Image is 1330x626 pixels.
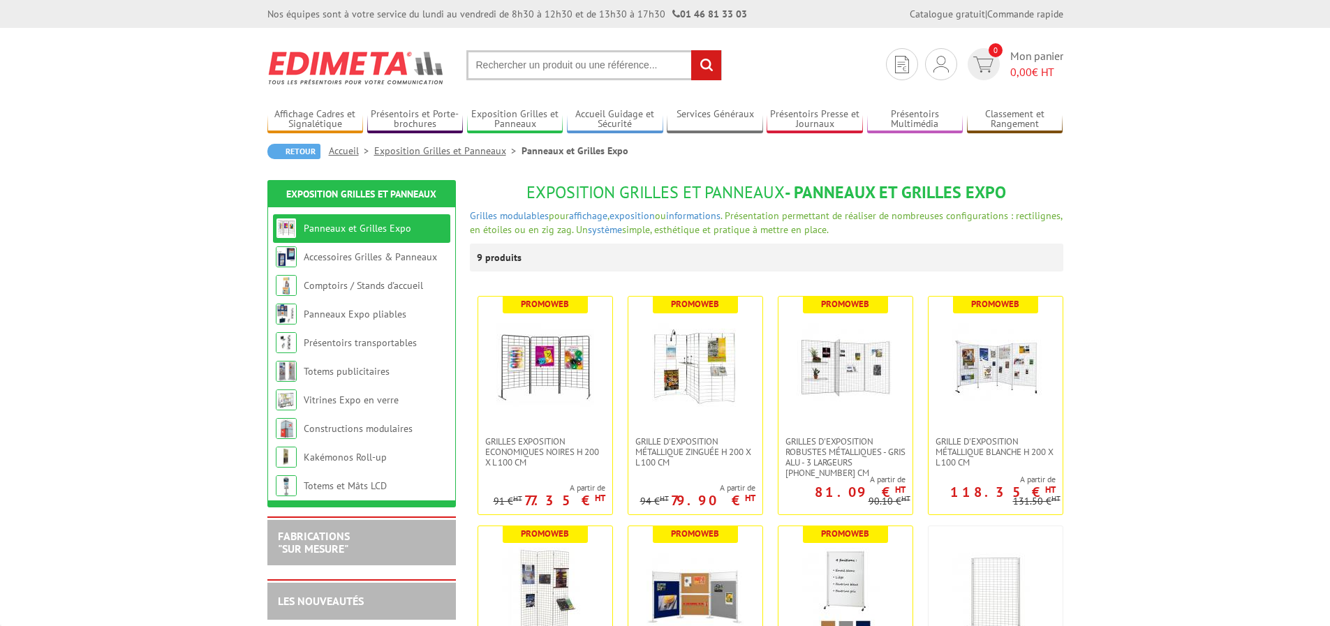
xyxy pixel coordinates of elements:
[971,298,1019,310] b: Promoweb
[485,436,605,468] span: Grilles Exposition Economiques Noires H 200 x L 100 cm
[950,488,1056,496] p: 118.35 €
[785,436,906,478] span: Grilles d'exposition robustes métalliques - gris alu - 3 largeurs [PHONE_NUMBER] cm
[478,436,612,468] a: Grilles Exposition Economiques Noires H 200 x L 100 cm
[276,304,297,325] img: Panneaux Expo pliables
[470,209,497,222] a: Grilles
[304,422,413,435] a: Constructions modulaires
[569,209,607,222] a: affichage
[521,298,569,310] b: Promoweb
[929,474,1056,485] span: A partir de
[821,528,869,539] b: Promoweb
[660,493,669,503] sup: HT
[778,474,906,485] span: A partir de
[513,493,522,503] sup: HT
[276,361,297,382] img: Totems publicitaires
[910,8,985,20] a: Catalogue gratuit
[964,48,1063,80] a: devis rapide 0 Mon panier 0,00€ HT
[671,298,719,310] b: Promoweb
[276,447,297,468] img: Kakémonos Roll-up
[304,308,406,320] a: Panneaux Expo pliables
[477,244,529,271] p: 9 produits
[466,50,722,80] input: Rechercher un produit ou une référence...
[286,188,436,200] a: Exposition Grilles et Panneaux
[967,108,1063,131] a: Classement et Rangement
[867,108,963,131] a: Présentoirs Multimédia
[767,108,863,131] a: Présentoirs Presse et Journaux
[667,108,763,131] a: Services Généraux
[933,56,949,73] img: devis rapide
[304,479,387,492] a: Totems et Mâts LCD
[691,50,721,80] input: rechercher
[672,8,747,20] strong: 01 46 81 33 03
[470,184,1063,202] h1: - Panneaux et Grilles Expo
[567,108,663,131] a: Accueil Guidage et Sécurité
[588,223,622,236] a: système
[267,144,320,159] a: Retour
[1045,484,1056,495] sup: HT
[278,594,364,608] a: LES NOUVEAUTÉS
[524,496,605,505] p: 77.35 €
[367,108,464,131] a: Présentoirs et Porte-brochures
[1010,48,1063,80] span: Mon panier
[329,144,374,157] a: Accueil
[276,246,297,267] img: Accessoires Grilles & Panneaux
[671,496,755,505] p: 79.90 €
[628,436,762,468] a: Grille d'exposition métallique Zinguée H 200 x L 100 cm
[267,7,747,21] div: Nos équipes sont à votre service du lundi au vendredi de 8h30 à 12h30 et de 13h30 à 17h30
[304,394,399,406] a: Vitrines Expo en verre
[526,181,785,203] span: Exposition Grilles et Panneaux
[496,318,594,415] img: Grilles Exposition Economiques Noires H 200 x L 100 cm
[467,108,563,131] a: Exposition Grilles et Panneaux
[646,318,744,415] img: Grille d'exposition métallique Zinguée H 200 x L 100 cm
[936,436,1056,468] span: Grille d'exposition métallique blanche H 200 x L 100 cm
[500,209,549,222] a: modulables
[267,42,445,94] img: Edimeta
[276,418,297,439] img: Constructions modulaires
[595,492,605,504] sup: HT
[987,8,1063,20] a: Commande rapide
[276,475,297,496] img: Totems et Mâts LCD
[276,218,297,239] img: Panneaux et Grilles Expo
[640,482,755,493] span: A partir de
[745,492,755,504] sup: HT
[276,332,297,353] img: Présentoirs transportables
[494,496,522,507] p: 91 €
[640,496,669,507] p: 94 €
[276,389,297,410] img: Vitrines Expo en verre
[522,144,628,158] li: Panneaux et Grilles Expo
[901,493,910,503] sup: HT
[1013,496,1061,507] p: 131.50 €
[895,484,906,495] sup: HT
[910,7,1063,21] div: |
[304,251,437,263] a: Accessoires Grilles & Panneaux
[947,318,1044,415] img: Grille d'exposition métallique blanche H 200 x L 100 cm
[304,365,390,378] a: Totems publicitaires
[797,318,894,415] img: Grilles d'exposition robustes métalliques - gris alu - 3 largeurs 70-100-120 cm
[304,279,423,292] a: Comptoirs / Stands d'accueil
[304,222,411,234] a: Panneaux et Grilles Expo
[521,528,569,539] b: Promoweb
[666,209,721,222] a: informations
[304,336,417,349] a: Présentoirs transportables
[1010,64,1063,80] span: € HT
[609,209,655,222] a: exposition
[278,529,350,556] a: FABRICATIONS"Sur Mesure"
[821,298,869,310] b: Promoweb
[989,43,1003,57] span: 0
[815,488,906,496] p: 81.09 €
[973,57,993,73] img: devis rapide
[1051,493,1061,503] sup: HT
[895,56,909,73] img: devis rapide
[494,482,605,493] span: A partir de
[671,528,719,539] b: Promoweb
[374,144,522,157] a: Exposition Grilles et Panneaux
[869,496,910,507] p: 90.10 €
[470,209,1062,236] span: pour , ou . Présentation permettant de réaliser de nombreuses configurations : rectilignes, en ét...
[304,451,387,463] a: Kakémonos Roll-up
[276,275,297,296] img: Comptoirs / Stands d'accueil
[1010,65,1032,79] span: 0,00
[635,436,755,468] span: Grille d'exposition métallique Zinguée H 200 x L 100 cm
[267,108,364,131] a: Affichage Cadres et Signalétique
[778,436,912,478] a: Grilles d'exposition robustes métalliques - gris alu - 3 largeurs [PHONE_NUMBER] cm
[929,436,1063,468] a: Grille d'exposition métallique blanche H 200 x L 100 cm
